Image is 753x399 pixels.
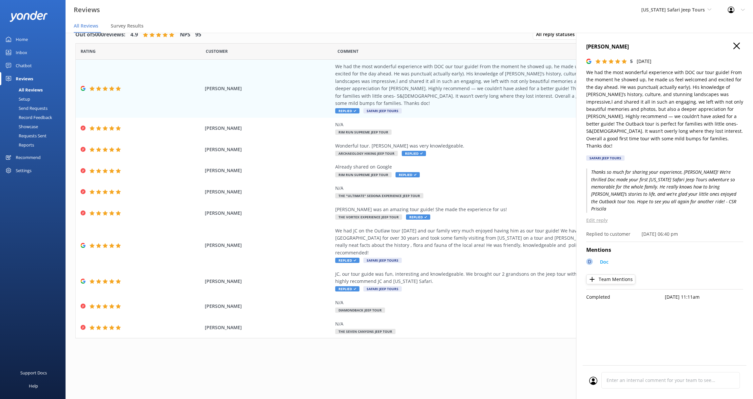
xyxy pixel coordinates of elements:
[16,46,27,59] div: Inbox
[597,258,608,267] a: Doc
[335,258,359,263] span: Replied
[74,5,100,15] h3: Reviews
[335,142,633,150] div: Wonderful tour. [PERSON_NAME] was very knowledgeable.
[600,258,608,266] p: Doc
[195,30,201,39] h4: 95
[10,11,48,22] img: yonder-white-logo.png
[338,48,358,54] span: Question
[641,7,705,13] span: [US_STATE] Safari Jeep Tours
[4,104,66,113] a: Send Requests
[335,163,633,170] div: Already shared on Google
[205,146,332,153] span: [PERSON_NAME]
[16,33,28,46] div: Home
[335,63,633,107] div: We had the most wonderful experience with DOC our tour guide! From the moment he showed up, he ma...
[205,167,332,174] span: [PERSON_NAME]
[205,209,332,217] span: [PERSON_NAME]
[20,366,47,379] div: Support Docs
[586,43,743,51] h4: [PERSON_NAME]
[74,23,98,29] span: All Reviews
[335,185,633,192] div: N/A
[4,85,43,94] div: All Reviews
[586,246,743,254] h4: Mentions
[16,164,31,177] div: Settings
[586,230,630,238] p: Replied to customer
[205,324,332,331] span: [PERSON_NAME]
[4,113,52,122] div: Record Feedback
[4,113,66,122] a: Record Feedback
[205,125,332,132] span: [PERSON_NAME]
[335,206,633,213] div: [PERSON_NAME] was an amazing tour guide! She made the experience for us!
[205,278,332,285] span: [PERSON_NAME]
[206,48,228,54] span: Date
[589,377,597,385] img: user_profile.svg
[4,85,66,94] a: All Reviews
[586,155,625,161] div: Safari Jeep Tours
[335,151,398,156] span: Archaeology Hiking Jeep Tour
[586,274,635,284] button: Team Mentions
[4,140,66,150] a: Reports
[335,214,402,220] span: The Vortex Experience Jeep Tour
[642,230,678,238] p: [DATE] 06:40 pm
[637,58,651,65] p: [DATE]
[4,131,66,140] a: Requests Sent
[630,58,633,64] span: 5
[363,286,402,291] span: Safari Jeep Tours
[29,379,38,392] div: Help
[205,85,332,92] span: [PERSON_NAME]
[586,169,743,212] p: Thanks so much for sharing your experience, [PERSON_NAME]! We’re thrilled Doc made your first [US...
[335,270,633,285] div: JC, our tour guide was fun, interesting and knowledgeable. We brought our 2 grandsons on the jeep...
[16,59,32,72] div: Chatbot
[335,121,633,128] div: N/A
[335,130,392,135] span: Rim Run Supreme Jeep Tour
[586,217,743,224] p: Edit reply
[335,172,392,177] span: Rim Run Supreme Jeep Tour
[4,104,48,113] div: Send Requests
[363,258,402,263] span: Safari Jeep Tours
[81,48,96,54] span: Date
[363,108,402,113] span: Safari Jeep Tours
[75,30,126,39] h4: Out of 5000 reviews:
[586,293,665,301] p: Completed
[16,151,41,164] div: Recommend
[205,242,332,249] span: [PERSON_NAME]
[335,193,423,198] span: The "Ultimate" Sedona Experience Jeep Tour
[4,122,66,131] a: Showcase
[205,303,332,310] span: [PERSON_NAME]
[335,329,396,334] span: The Seven Canyons Jeep Tour
[402,151,426,156] span: Replied
[586,258,593,265] div: D
[335,320,633,328] div: N/A
[335,299,633,306] div: N/A
[130,30,138,39] h4: 4.9
[406,214,430,220] span: Replied
[536,31,579,38] span: All reply statuses
[335,308,385,313] span: Diamondback Jeep Tour
[335,286,359,291] span: Replied
[205,188,332,195] span: [PERSON_NAME]
[733,43,740,50] button: Close
[4,94,66,104] a: Setup
[4,94,30,104] div: Setup
[335,227,633,257] div: We had JC on the Outlaw tour [DATE] and our family very much enjoyed having him as our tour guide...
[111,23,144,29] span: Survey Results
[335,108,359,113] span: Replied
[665,293,743,301] p: [DATE] 11:11am
[4,131,47,140] div: Requests Sent
[4,140,34,150] div: Reports
[586,69,743,150] p: We had the most wonderful experience with DOC our tour guide! From the moment he showed up, he ma...
[16,72,33,85] div: Reviews
[4,122,38,131] div: Showcase
[396,172,420,177] span: Replied
[180,30,190,39] h4: NPS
